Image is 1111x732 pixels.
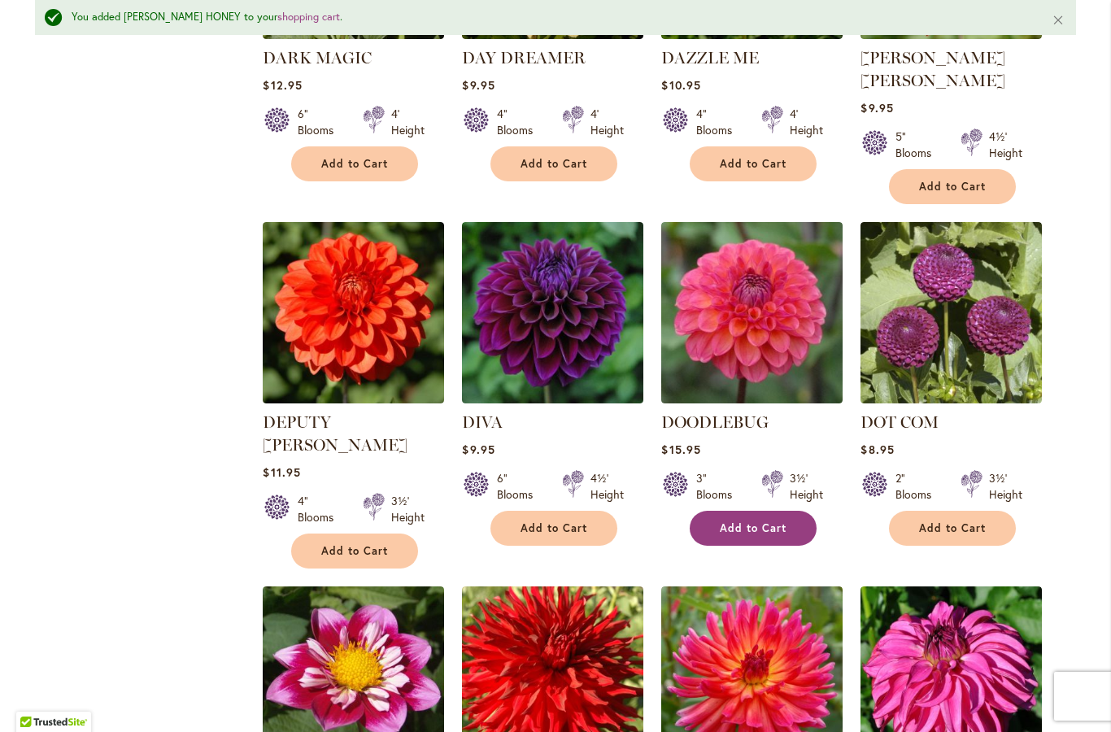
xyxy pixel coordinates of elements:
[860,442,894,457] span: $8.95
[291,146,418,181] button: Add to Cart
[72,10,1027,25] div: You added [PERSON_NAME] HONEY to your .
[263,77,302,93] span: $12.95
[298,493,343,525] div: 4" Blooms
[919,521,986,535] span: Add to Cart
[696,106,742,138] div: 4" Blooms
[696,470,742,503] div: 3" Blooms
[590,106,624,138] div: 4' Height
[860,412,939,432] a: DOT COM
[490,146,617,181] button: Add to Cart
[263,48,372,68] a: DARK MAGIC
[263,412,407,455] a: DEPUTY [PERSON_NAME]
[521,521,587,535] span: Add to Cart
[590,470,624,503] div: 4½' Height
[321,544,388,558] span: Add to Cart
[462,412,503,432] a: DIVA
[263,222,444,403] img: DEPUTY BOB
[263,391,444,407] a: DEPUTY BOB
[391,106,425,138] div: 4' Height
[720,157,786,171] span: Add to Cart
[462,442,495,457] span: $9.95
[291,534,418,569] button: Add to Cart
[462,222,643,403] img: Diva
[895,129,941,161] div: 5" Blooms
[391,493,425,525] div: 3½' Height
[720,521,786,535] span: Add to Cart
[919,180,986,194] span: Add to Cart
[895,470,941,503] div: 2" Blooms
[690,146,817,181] button: Add to Cart
[790,470,823,503] div: 3½' Height
[298,106,343,138] div: 6" Blooms
[661,391,843,407] a: DOODLEBUG
[690,511,817,546] button: Add to Cart
[661,442,700,457] span: $15.95
[989,470,1022,503] div: 3½' Height
[661,48,759,68] a: DAZZLE ME
[790,106,823,138] div: 4' Height
[889,169,1016,204] button: Add to Cart
[321,157,388,171] span: Add to Cart
[462,48,586,68] a: DAY DREAMER
[989,129,1022,161] div: 4½' Height
[661,412,769,432] a: DOODLEBUG
[12,674,58,720] iframe: Launch Accessibility Center
[521,157,587,171] span: Add to Cart
[661,77,700,93] span: $10.95
[277,10,340,24] a: shopping cart
[860,222,1042,403] img: DOT COM
[889,511,1016,546] button: Add to Cart
[860,391,1042,407] a: DOT COM
[497,106,542,138] div: 4" Blooms
[661,222,843,403] img: DOODLEBUG
[497,470,542,503] div: 6" Blooms
[462,391,643,407] a: Diva
[490,511,617,546] button: Add to Cart
[860,48,1005,90] a: [PERSON_NAME] [PERSON_NAME]
[263,464,300,480] span: $11.95
[860,100,893,115] span: $9.95
[462,77,495,93] span: $9.95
